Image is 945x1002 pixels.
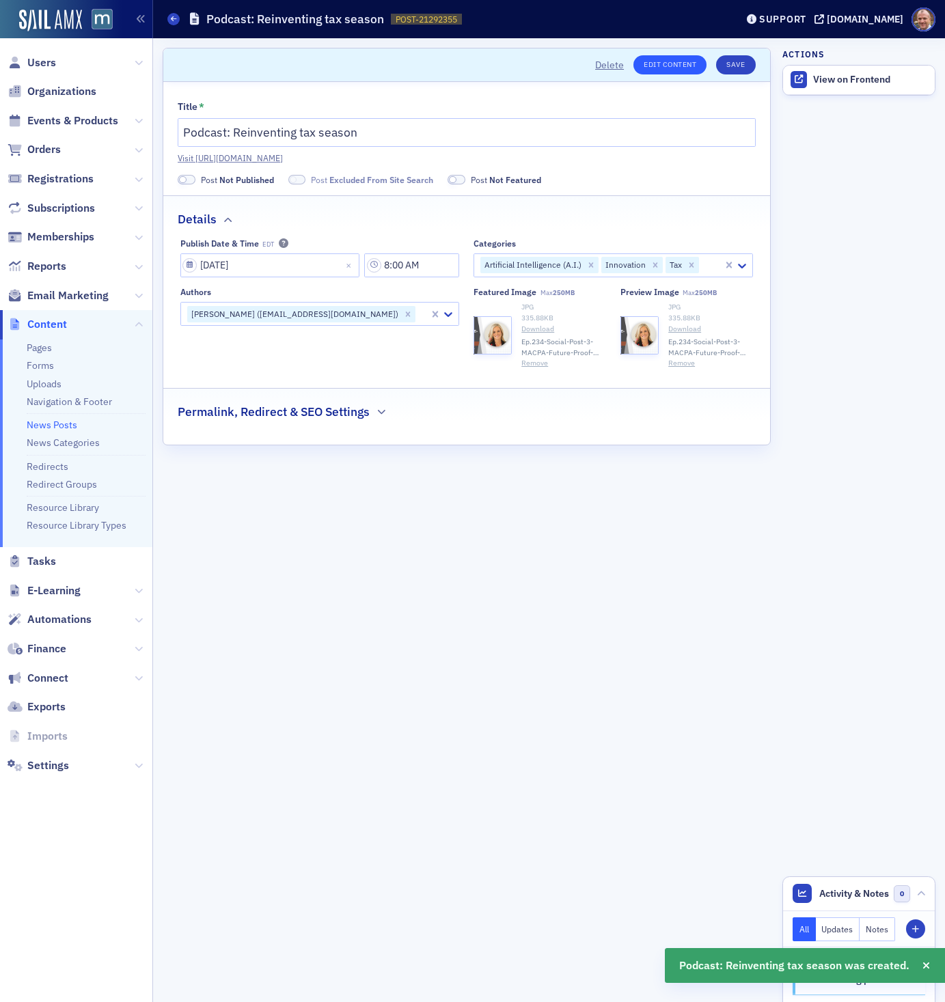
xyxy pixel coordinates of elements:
div: 335.88 KB [521,313,606,324]
h2: Details [178,210,217,228]
h2: Permalink, Redirect & SEO Settings [178,403,370,421]
a: Users [8,55,56,70]
div: View on Frontend [813,74,928,86]
span: Finance [27,641,66,656]
span: Activity & Notes [819,887,889,901]
span: Exports [27,699,66,714]
a: Redirects [27,460,68,473]
a: Subscriptions [8,201,95,216]
span: 250MB [553,288,575,297]
div: 335.88 KB [668,313,753,324]
span: Imports [27,729,68,744]
a: Exports [8,699,66,714]
span: Automations [27,612,92,627]
div: JPG [521,302,606,313]
a: Resource Library [27,501,99,514]
span: Tasks [27,554,56,569]
a: Download [521,324,606,335]
button: Save [716,55,755,74]
div: Authors [180,287,211,297]
a: Pages [27,342,52,354]
a: Email Marketing [8,288,109,303]
span: EDT [262,240,274,249]
a: Organizations [8,84,96,99]
div: [DOMAIN_NAME] [827,13,903,25]
div: Remove Artificial Intelligence (A.I.) [584,257,599,273]
span: Organizations [27,84,96,99]
div: JPG [668,302,753,313]
div: Remove Bill Sheridan (bill@macpa.org) [400,306,415,322]
a: Registrations [8,171,94,186]
button: Notes [860,917,895,941]
a: Reports [8,259,66,274]
button: [DOMAIN_NAME] [814,14,908,24]
img: SailAMX [19,10,82,31]
span: POST-21292355 [396,14,457,25]
div: Innovation [601,257,648,273]
span: Not Published [219,174,274,185]
span: Registrations [27,171,94,186]
span: Settings [27,758,69,773]
img: SailAMX [92,9,113,30]
span: Excluded From Site Search [288,175,306,185]
div: Title [178,101,197,113]
a: Uploads [27,378,61,390]
span: Events & Products [27,113,118,128]
abbr: This field is required [199,101,204,113]
div: Featured Image [474,287,536,297]
span: Profile [912,8,935,31]
button: Updates [816,917,860,941]
span: Orders [27,142,61,157]
h1: Podcast: Reinventing tax season [206,11,384,27]
div: Support [759,13,806,25]
div: Preview image [620,287,679,297]
span: Ep.234-Social-Post-3-MACPA-Future-Proof-Podcast-2025.jpg [521,337,606,359]
a: Finance [8,641,66,656]
a: Imports [8,729,68,744]
button: Remove [521,358,548,369]
a: Resource Library Types [27,519,126,531]
span: Podcast: Reinventing tax season was created. [679,958,909,974]
div: Remove Tax [684,257,699,273]
a: Events & Products [8,113,118,128]
div: Publish Date & Time [180,238,259,249]
span: E-Learning [27,583,81,598]
button: Remove [668,358,695,369]
span: Post [201,173,274,186]
span: Not Featured [448,175,465,185]
a: Navigation & Footer [27,395,112,408]
span: Connect [27,671,68,686]
a: Forms [27,359,54,372]
div: [PERSON_NAME] ([EMAIL_ADDRESS][DOMAIN_NAME]) [187,306,400,322]
span: Not Featured [489,174,541,185]
div: Tax [666,257,684,273]
span: Max [540,288,575,297]
a: Edit Content [633,55,707,74]
div: Remove Innovation [648,257,663,273]
a: Content [8,317,67,332]
a: View Homepage [82,9,113,32]
span: Post [471,173,541,186]
button: Delete [595,58,624,72]
span: Post [311,173,433,186]
a: News Posts [27,419,77,431]
a: Settings [8,758,69,773]
button: All [793,917,816,941]
input: 00:00 AM [364,253,459,277]
span: Email Marketing [27,288,109,303]
a: Connect [8,671,68,686]
span: Excluded From Site Search [329,174,433,185]
span: 250MB [695,288,717,297]
a: Tasks [8,554,56,569]
span: Memberships [27,229,94,245]
div: Categories [474,238,516,249]
span: Not Published [178,175,195,185]
a: E-Learning [8,583,81,598]
span: Users [27,55,56,70]
a: Memberships [8,229,94,245]
a: Redirect Groups [27,478,97,490]
span: Content [27,317,67,332]
a: View on Frontend [783,66,935,94]
span: 0 [894,885,911,902]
